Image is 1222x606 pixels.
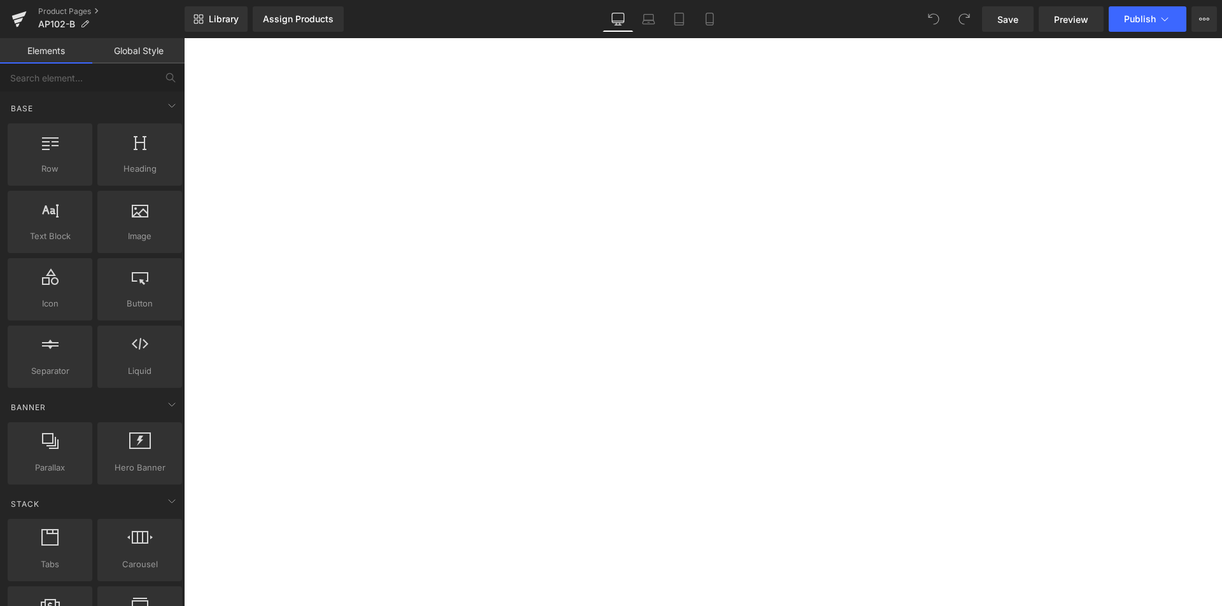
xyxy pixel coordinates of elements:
button: Undo [921,6,946,32]
span: Base [10,102,34,114]
span: Separator [11,364,88,378]
span: Stack [10,498,41,510]
span: AP102-B [38,19,75,29]
a: Laptop [633,6,664,32]
span: Carousel [101,558,178,571]
button: Publish [1109,6,1186,32]
a: New Library [185,6,248,32]
span: Publish [1124,14,1156,24]
span: Banner [10,401,47,413]
span: Hero Banner [101,461,178,474]
span: Heading [101,162,178,176]
button: More [1191,6,1217,32]
span: Parallax [11,461,88,474]
a: Preview [1039,6,1104,32]
button: Redo [952,6,977,32]
span: Tabs [11,558,88,571]
a: Global Style [92,38,185,64]
a: Mobile [694,6,725,32]
a: Desktop [603,6,633,32]
div: Assign Products [263,14,334,24]
span: Button [101,297,178,310]
span: Library [209,13,239,25]
a: Tablet [664,6,694,32]
span: Icon [11,297,88,310]
span: Liquid [101,364,178,378]
span: Preview [1054,13,1088,26]
span: Save [997,13,1018,26]
span: Image [101,230,178,243]
span: Row [11,162,88,176]
span: Text Block [11,230,88,243]
a: Product Pages [38,6,185,17]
